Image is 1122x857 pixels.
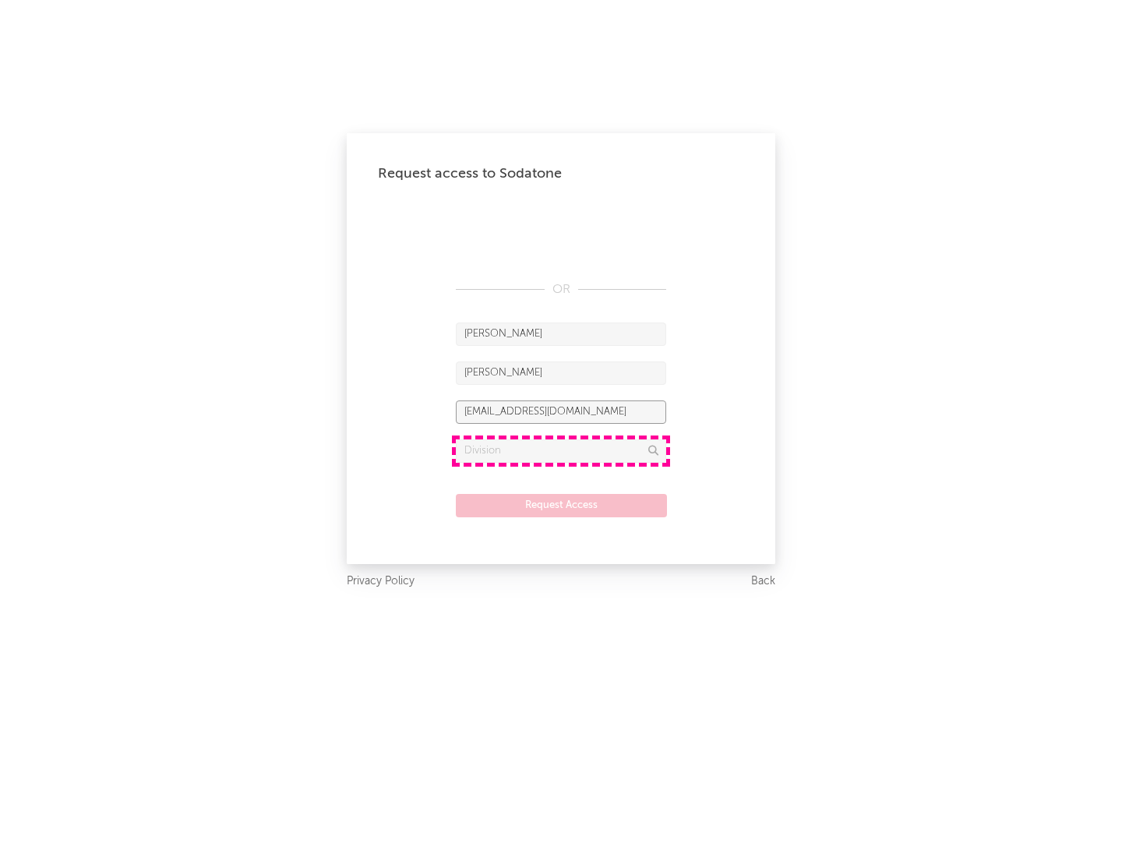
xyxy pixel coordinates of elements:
[456,400,666,424] input: Email
[456,361,666,385] input: Last Name
[456,280,666,299] div: OR
[751,572,775,591] a: Back
[378,164,744,183] div: Request access to Sodatone
[347,572,415,591] a: Privacy Policy
[456,494,667,517] button: Request Access
[456,439,666,463] input: Division
[456,323,666,346] input: First Name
